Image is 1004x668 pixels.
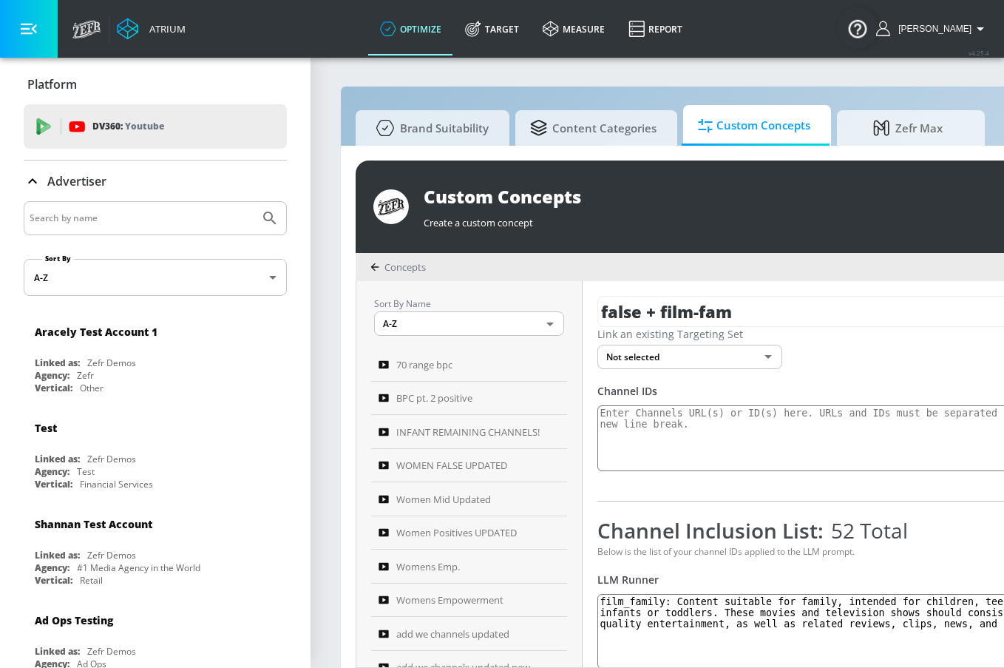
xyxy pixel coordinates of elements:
div: Agency: [35,465,69,478]
p: Platform [27,76,77,92]
div: Retail [80,574,103,587]
span: Content Categories [530,110,657,146]
a: Report [617,2,694,55]
a: 70 range bpc [371,348,567,382]
div: Test [35,421,57,435]
a: WOMEN FALSE UPDATED [371,449,567,483]
span: BPC pt. 2 positive [396,389,472,407]
div: Agency: [35,369,69,382]
span: login as: aracely.alvarenga@zefr.com [892,24,971,34]
div: Shannan Test AccountLinked as:Zefr DemosAgency:#1 Media Agency in the WorldVertical:Retail [24,506,287,590]
a: Women Positives UPDATED [371,516,567,550]
label: Sort By [42,254,74,263]
a: measure [531,2,617,55]
span: Women Mid Updated [396,490,491,508]
span: 70 range bpc [396,356,452,374]
div: Advertiser [24,161,287,202]
span: Women Positives UPDATED [396,524,517,542]
input: Search by name [30,209,254,228]
span: Concepts [384,260,426,274]
div: Aracely Test Account 1Linked as:Zefr DemosAgency:ZefrVertical:Other [24,314,287,398]
div: Zefr Demos [87,357,136,369]
a: optimize [368,2,453,55]
div: #1 Media Agency in the World [77,561,200,574]
div: Aracely Test Account 1 [35,325,157,339]
div: Platform [24,64,287,105]
div: Zefr Demos [87,645,136,658]
p: DV360: [92,118,164,135]
span: add we channels updated [396,625,509,643]
div: TestLinked as:Zefr DemosAgency:TestVertical:Financial Services [24,410,287,494]
div: Zefr Demos [87,453,136,465]
span: Womens Emp. [396,558,460,576]
div: Zefr [77,369,94,382]
div: Other [80,382,104,394]
a: BPC pt. 2 positive [371,382,567,416]
button: [PERSON_NAME] [876,20,989,38]
div: Agency: [35,561,69,574]
div: Atrium [143,22,186,36]
div: Test [77,465,95,478]
a: Womens Emp. [371,550,567,584]
div: Ad Ops Testing [35,613,113,627]
div: Financial Services [80,478,153,490]
span: v 4.25.4 [969,49,989,57]
div: DV360: Youtube [24,104,287,149]
div: Shannan Test Account [35,517,152,531]
p: Sort By Name [374,296,564,311]
span: INFANT REMAINING CHANNELS! [396,423,540,441]
div: Linked as: [35,549,80,561]
p: Youtube [125,118,164,134]
a: add we channels updated [371,617,567,651]
div: Zefr Demos [87,549,136,561]
a: Women Mid Updated [371,482,567,516]
div: Linked as: [35,357,80,369]
a: Target [453,2,531,55]
span: Brand Suitability [370,110,489,146]
span: Zefr Max [852,110,964,146]
button: Open Resource Center [837,7,878,49]
div: Linked as: [35,453,80,465]
a: INFANT REMAINING CHANNELS! [371,415,567,449]
div: Concepts [370,260,426,274]
div: Linked as: [35,645,80,658]
span: Custom Concepts [698,108,810,144]
div: Vertical: [35,478,72,490]
span: 52 Total [824,516,908,544]
div: A-Z [374,311,564,336]
div: Vertical: [35,382,72,394]
span: Womens Empowerment [396,591,503,609]
span: WOMEN FALSE UPDATED [396,456,507,474]
p: Advertiser [47,173,106,189]
div: Not selected [597,345,782,369]
div: Vertical: [35,574,72,587]
a: Womens Empowerment [371,584,567,618]
a: Atrium [117,18,186,40]
div: A-Z [24,259,287,296]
